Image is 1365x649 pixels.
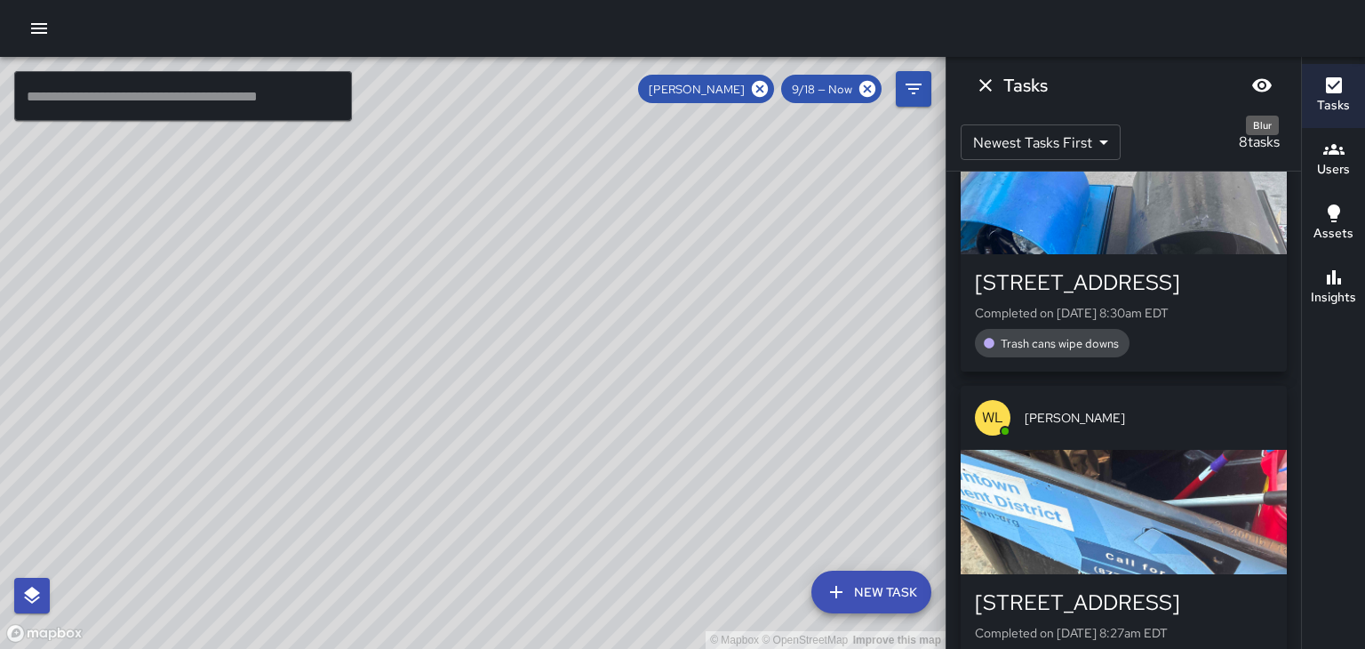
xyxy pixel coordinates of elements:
[1246,116,1279,135] div: Blur
[975,268,1273,297] div: [STREET_ADDRESS]
[1317,160,1350,180] h6: Users
[781,75,882,103] div: 9/18 — Now
[1244,68,1280,103] button: Blur
[982,407,1003,429] p: WL
[1003,71,1048,100] h6: Tasks
[1302,192,1365,256] button: Assets
[975,589,1273,617] div: [STREET_ADDRESS]
[968,68,1003,103] button: Dismiss
[1317,96,1350,116] h6: Tasks
[1311,288,1356,308] h6: Insights
[1302,128,1365,192] button: Users
[1302,256,1365,320] button: Insights
[961,124,1121,160] div: Newest Tasks First
[1302,64,1365,128] button: Tasks
[1025,409,1273,427] span: [PERSON_NAME]
[638,82,755,97] span: [PERSON_NAME]
[975,624,1273,642] p: Completed on [DATE] 8:27am EDT
[990,336,1130,351] span: Trash cans wipe downs
[961,66,1287,372] button: WL[PERSON_NAME][STREET_ADDRESS]Completed on [DATE] 8:30am EDTTrash cans wipe downs
[781,82,863,97] span: 9/18 — Now
[1313,224,1353,244] h6: Assets
[638,75,774,103] div: [PERSON_NAME]
[811,571,931,613] button: New Task
[975,304,1273,322] p: Completed on [DATE] 8:30am EDT
[896,71,931,107] button: Filters
[1232,132,1287,153] p: 8 tasks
